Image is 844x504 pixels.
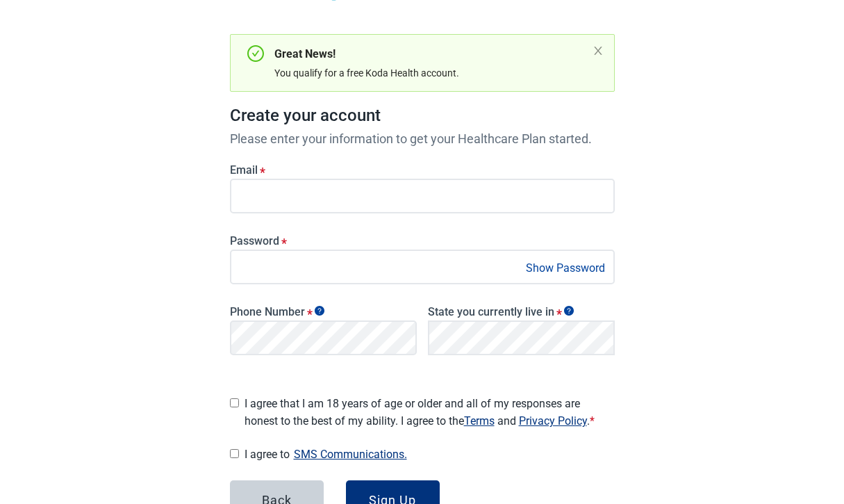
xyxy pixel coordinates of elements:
label: State you currently live in [428,305,615,318]
button: Show SMS communications details [290,445,411,464]
span: check-circle [247,45,264,62]
a: Read our Privacy Policy [519,414,587,428]
div: You qualify for a free Koda Health account. [274,65,587,81]
button: close [593,45,604,56]
p: Please enter your information to get your Healthcare Plan started. [230,129,615,148]
h1: Create your account [230,103,615,129]
label: Phone Number [230,305,417,318]
a: Read our Terms of Service [464,414,495,428]
strong: Great News! [274,47,336,60]
span: I agree to [245,445,615,464]
label: Password [230,234,615,247]
button: Show Password [522,259,609,277]
span: I agree that I am 18 years of age or older and all of my responses are honest to the best of my a... [245,395,615,430]
span: Show tooltip [564,306,574,316]
label: Email [230,163,615,177]
span: Show tooltip [315,306,324,316]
